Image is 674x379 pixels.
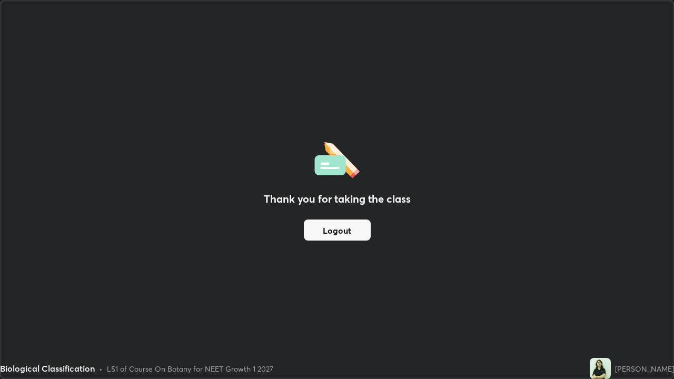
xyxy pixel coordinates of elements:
div: • [99,363,103,374]
h2: Thank you for taking the class [264,191,411,207]
div: [PERSON_NAME] [615,363,674,374]
button: Logout [304,220,371,241]
img: b717d25577f447d5b7b8baad72da35ae.jpg [590,358,611,379]
img: offlineFeedback.1438e8b3.svg [314,138,360,178]
div: L51 of Course On Botany for NEET Growth 1 2027 [107,363,273,374]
